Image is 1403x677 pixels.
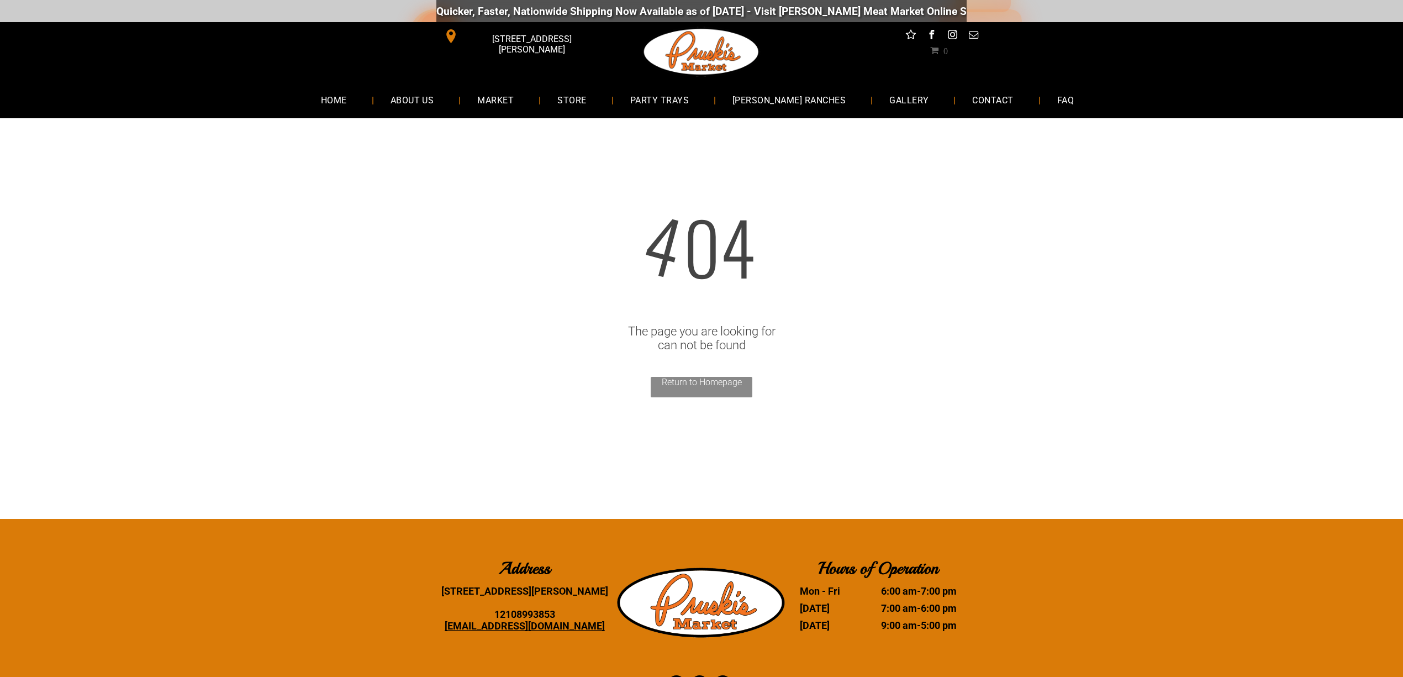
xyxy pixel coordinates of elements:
a: HOME [304,85,363,114]
div: The page you are looking for can not be found [22,324,1381,352]
a: email [967,28,981,45]
time: 6:00 pm [921,602,957,614]
dd: - [864,602,957,614]
a: [STREET_ADDRESS][PERSON_NAME] [436,28,605,45]
a: GALLERY [873,85,945,114]
b: Hours of Operation [818,558,938,579]
dt: Mon - Fri [800,585,863,597]
a: [PERSON_NAME] RANCHES [716,85,862,114]
time: 5:00 pm [921,620,957,631]
a: FAQ [1041,85,1090,114]
dd: - [864,620,957,631]
a: instagram [946,28,960,45]
a: Social network [904,28,918,45]
a: STORE [541,85,603,114]
dd: - [864,585,957,597]
div: [STREET_ADDRESS][PERSON_NAME] [436,585,613,597]
span: [STREET_ADDRESS][PERSON_NAME] [461,28,603,60]
a: PARTY TRAYS [614,85,705,114]
b: Address [499,558,550,579]
dt: [DATE] [800,620,863,631]
div: 04 [22,193,1381,300]
a: facebook [925,28,939,45]
time: 7:00 pm [921,585,957,597]
a: MARKET [461,85,530,114]
time: 9:00 am [881,620,917,631]
img: Pruski-s+Market+HQ+Logo2-1920w.png [617,561,786,645]
time: 7:00 am [881,602,917,614]
span: 4 [632,187,694,300]
a: CONTACT [956,85,1030,114]
span: 0 [943,46,948,55]
img: Pruski-s+Market+HQ+Logo2-1920w.png [642,22,761,82]
a: ABOUT US [374,85,451,114]
a: [EMAIL_ADDRESS][DOMAIN_NAME] [445,620,605,632]
div: 12108993853 [436,608,613,620]
dt: [DATE] [800,602,863,614]
time: 6:00 am [881,585,917,597]
a: Return to Homepage [651,377,752,397]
